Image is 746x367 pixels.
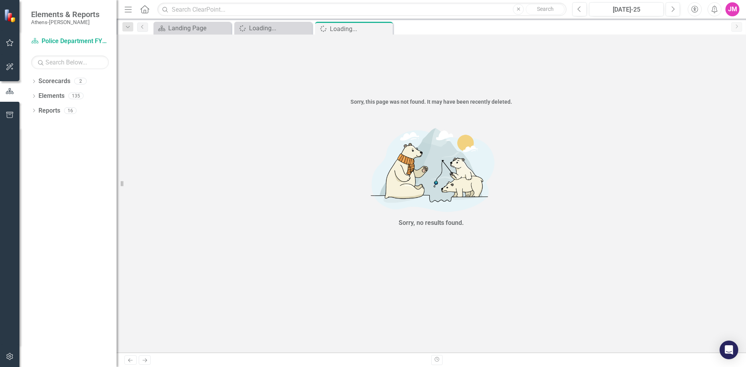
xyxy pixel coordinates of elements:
input: Search Below... [31,56,109,69]
div: Loading... [330,24,391,34]
div: Sorry, this page was not found. It may have been recently deleted. [117,98,746,106]
small: Athens-[PERSON_NAME] [31,19,99,25]
div: Sorry, no results found. [399,218,464,227]
a: Scorecards [38,77,70,86]
button: Search [526,4,565,15]
a: Elements [38,92,64,101]
div: 16 [64,107,77,114]
div: Open Intercom Messenger [720,341,738,359]
a: Landing Page [155,23,229,33]
div: Loading... [249,23,310,33]
input: Search ClearPoint... [157,3,566,16]
button: JM [725,2,739,16]
a: Police Department FY24-25 [31,37,109,46]
div: 2 [74,78,87,85]
span: Search [537,6,554,12]
button: [DATE]-25 [589,2,664,16]
div: [DATE]-25 [592,5,661,14]
div: Landing Page [168,23,229,33]
div: 135 [68,93,84,99]
a: Loading... [236,23,310,33]
a: Reports [38,106,60,115]
img: ClearPoint Strategy [4,9,17,23]
span: Elements & Reports [31,10,99,19]
img: No results found [315,122,548,216]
